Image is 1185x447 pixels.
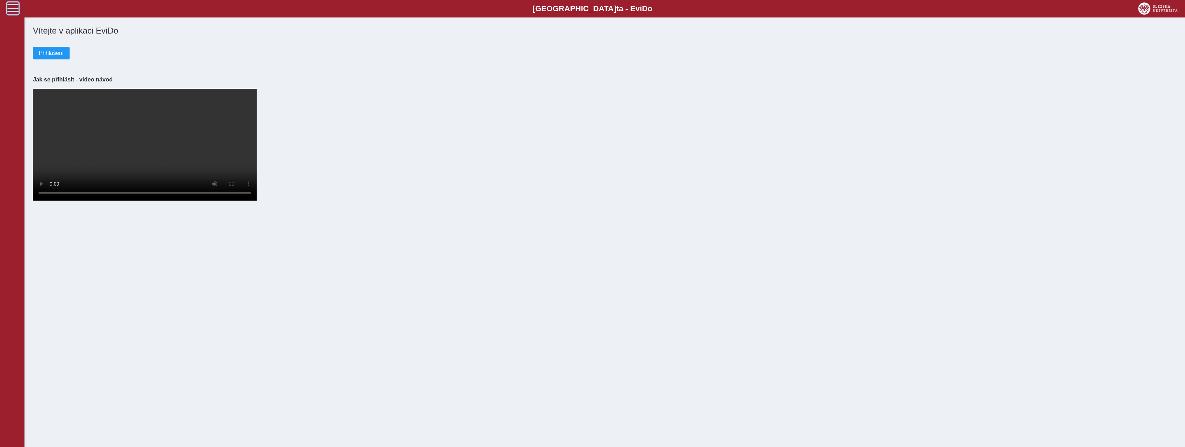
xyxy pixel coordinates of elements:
[33,89,257,201] video: Your browser does not support the video tag.
[33,26,1177,36] h1: Vítejte v aplikaci EviDo
[21,4,1164,13] b: [GEOGRAPHIC_DATA] a - Evi
[1138,2,1178,15] img: logo_web_su.png
[616,4,619,13] span: t
[648,4,652,13] span: o
[642,4,648,13] span: D
[39,50,64,56] span: Přihlášení
[33,47,70,59] button: Přihlášení
[33,76,1177,83] h3: Jak se přihlásit - video návod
